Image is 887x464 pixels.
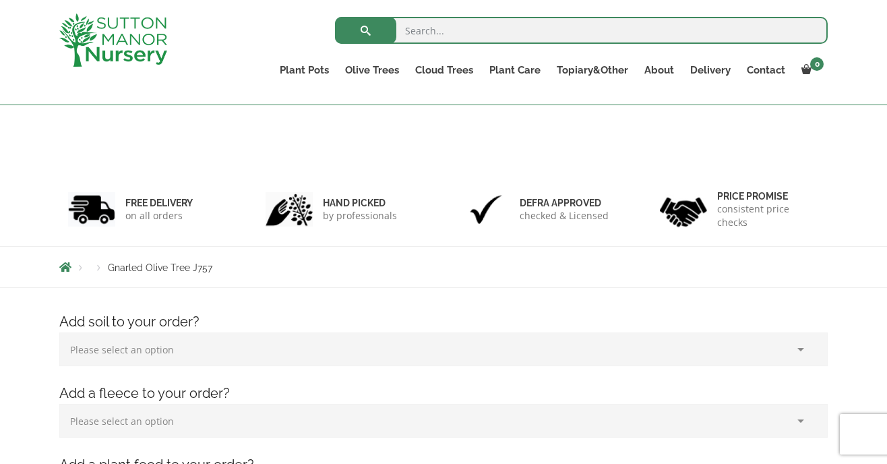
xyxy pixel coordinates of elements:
h6: Price promise [717,190,820,202]
nav: Breadcrumbs [59,262,828,272]
p: consistent price checks [717,202,820,229]
a: Plant Care [481,61,549,80]
p: checked & Licensed [520,209,609,223]
p: on all orders [125,209,193,223]
img: 1.jpg [68,192,115,227]
img: 3.jpg [462,192,510,227]
input: Search... [335,17,828,44]
h4: Add a fleece to your order? [49,383,838,404]
h6: hand picked [323,197,397,209]
span: 0 [810,57,824,71]
a: Plant Pots [272,61,337,80]
p: by professionals [323,209,397,223]
a: 0 [793,61,828,80]
a: Topiary&Other [549,61,636,80]
a: Contact [739,61,793,80]
h6: Defra approved [520,197,609,209]
h6: FREE DELIVERY [125,197,193,209]
img: 2.jpg [266,192,313,227]
a: Olive Trees [337,61,407,80]
span: Gnarled Olive Tree J757 [108,262,212,273]
h4: Add soil to your order? [49,312,838,332]
img: logo [59,13,167,67]
a: About [636,61,682,80]
a: Cloud Trees [407,61,481,80]
img: 4.jpg [660,189,707,230]
a: Delivery [682,61,739,80]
